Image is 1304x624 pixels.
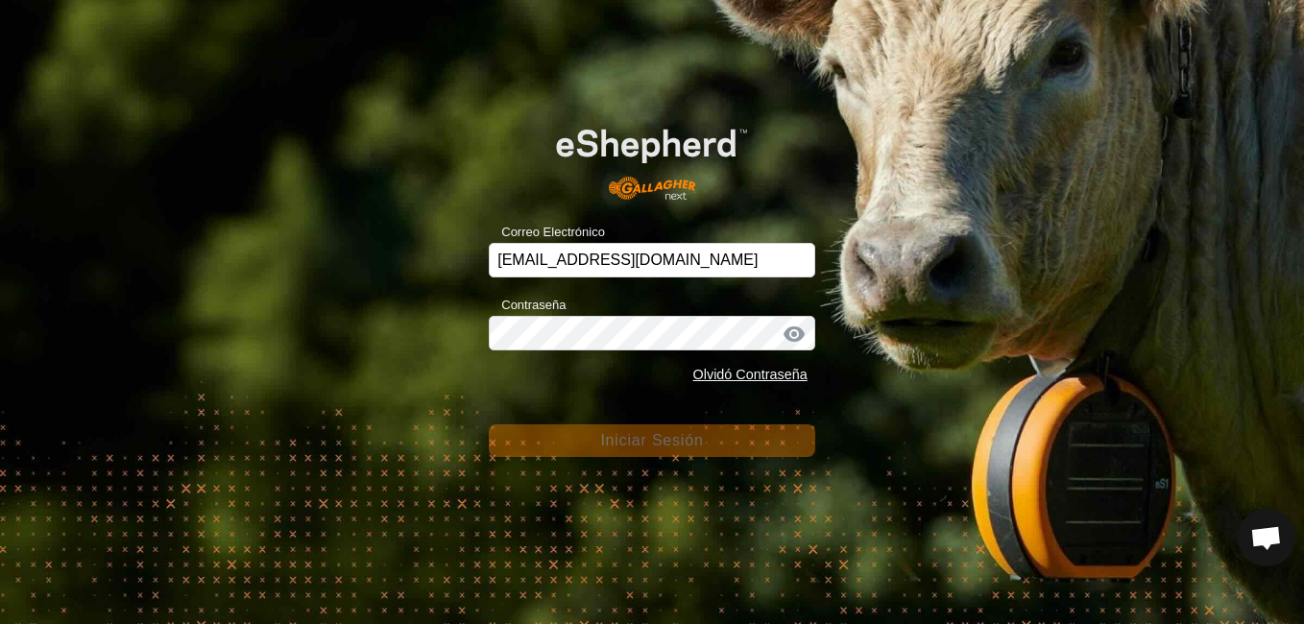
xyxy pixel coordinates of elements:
[489,296,566,315] label: Contraseña
[600,432,703,448] span: Iniciar Sesión
[693,367,808,382] a: Olvidó Contraseña
[1238,509,1295,566] div: Chat abierto
[489,243,815,277] input: Correo Electrónico
[521,102,783,213] img: Logo de eShepherd
[489,223,605,242] label: Correo Electrónico
[489,424,815,457] button: Iniciar Sesión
